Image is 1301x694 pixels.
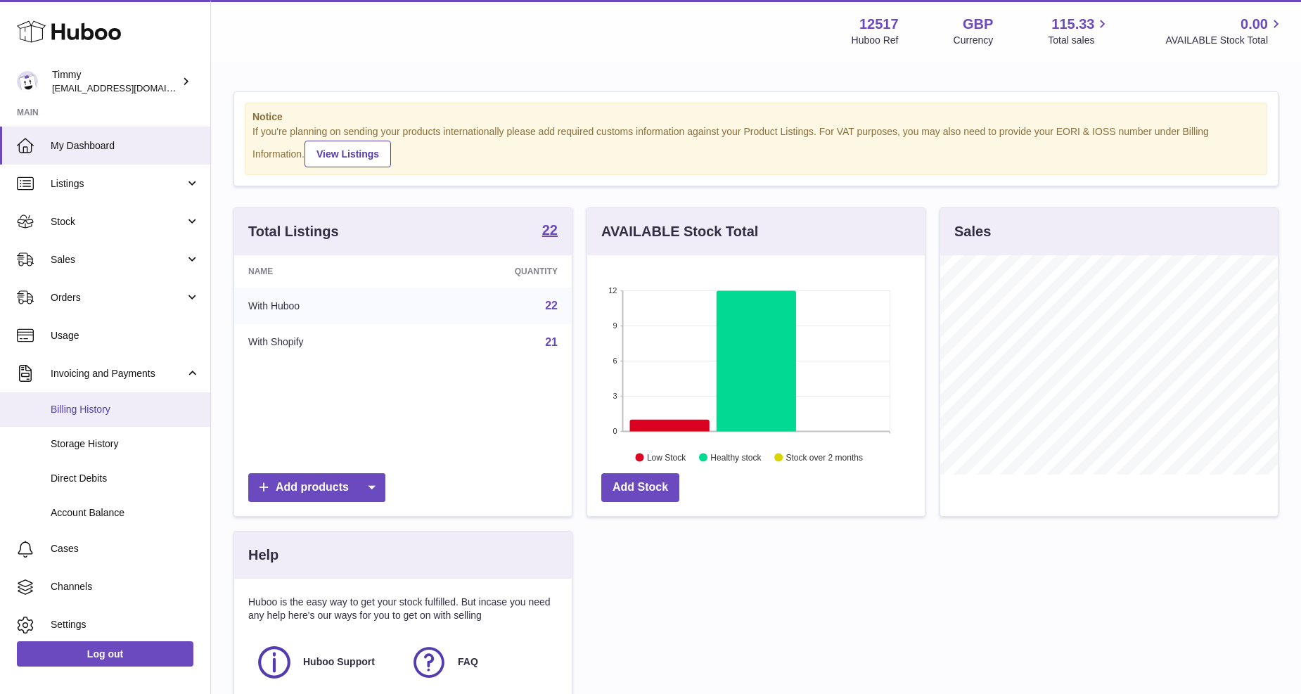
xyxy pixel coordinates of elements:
[51,253,185,266] span: Sales
[255,643,396,681] a: Huboo Support
[601,222,758,241] h3: AVAILABLE Stock Total
[416,255,572,288] th: Quantity
[248,546,278,565] h3: Help
[542,223,558,240] a: 22
[305,141,391,167] a: View Listings
[252,110,1260,124] strong: Notice
[601,473,679,502] a: Add Stock
[51,177,185,191] span: Listings
[17,641,193,667] a: Log out
[1051,15,1094,34] span: 115.33
[51,580,200,593] span: Channels
[51,367,185,380] span: Invoicing and Payments
[613,427,617,435] text: 0
[52,68,179,95] div: Timmy
[51,506,200,520] span: Account Balance
[545,336,558,348] a: 21
[51,215,185,229] span: Stock
[51,437,200,451] span: Storage History
[410,643,551,681] a: FAQ
[248,222,339,241] h3: Total Listings
[234,288,416,324] td: With Huboo
[52,82,207,94] span: [EMAIL_ADDRESS][DOMAIN_NAME]
[786,452,863,462] text: Stock over 2 months
[1165,34,1284,47] span: AVAILABLE Stock Total
[458,655,478,669] span: FAQ
[51,472,200,485] span: Direct Debits
[303,655,375,669] span: Huboo Support
[51,139,200,153] span: My Dashboard
[17,71,38,92] img: support@pumpkinproductivity.org
[647,452,686,462] text: Low Stock
[710,452,762,462] text: Healthy stock
[1165,15,1284,47] a: 0.00 AVAILABLE Stock Total
[248,473,385,502] a: Add products
[51,403,200,416] span: Billing History
[613,321,617,330] text: 9
[234,324,416,361] td: With Shopify
[1241,15,1268,34] span: 0.00
[852,34,899,47] div: Huboo Ref
[859,15,899,34] strong: 12517
[234,255,416,288] th: Name
[1048,15,1110,47] a: 115.33 Total sales
[954,222,991,241] h3: Sales
[51,618,200,631] span: Settings
[963,15,993,34] strong: GBP
[248,596,558,622] p: Huboo is the easy way to get your stock fulfilled. But incase you need any help here's our ways f...
[1048,34,1110,47] span: Total sales
[954,34,994,47] div: Currency
[51,542,200,555] span: Cases
[252,125,1260,167] div: If you're planning on sending your products internationally please add required customs informati...
[51,329,200,342] span: Usage
[545,300,558,311] a: 22
[613,356,617,365] text: 6
[608,286,617,295] text: 12
[542,223,558,237] strong: 22
[613,392,617,400] text: 3
[51,291,185,304] span: Orders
